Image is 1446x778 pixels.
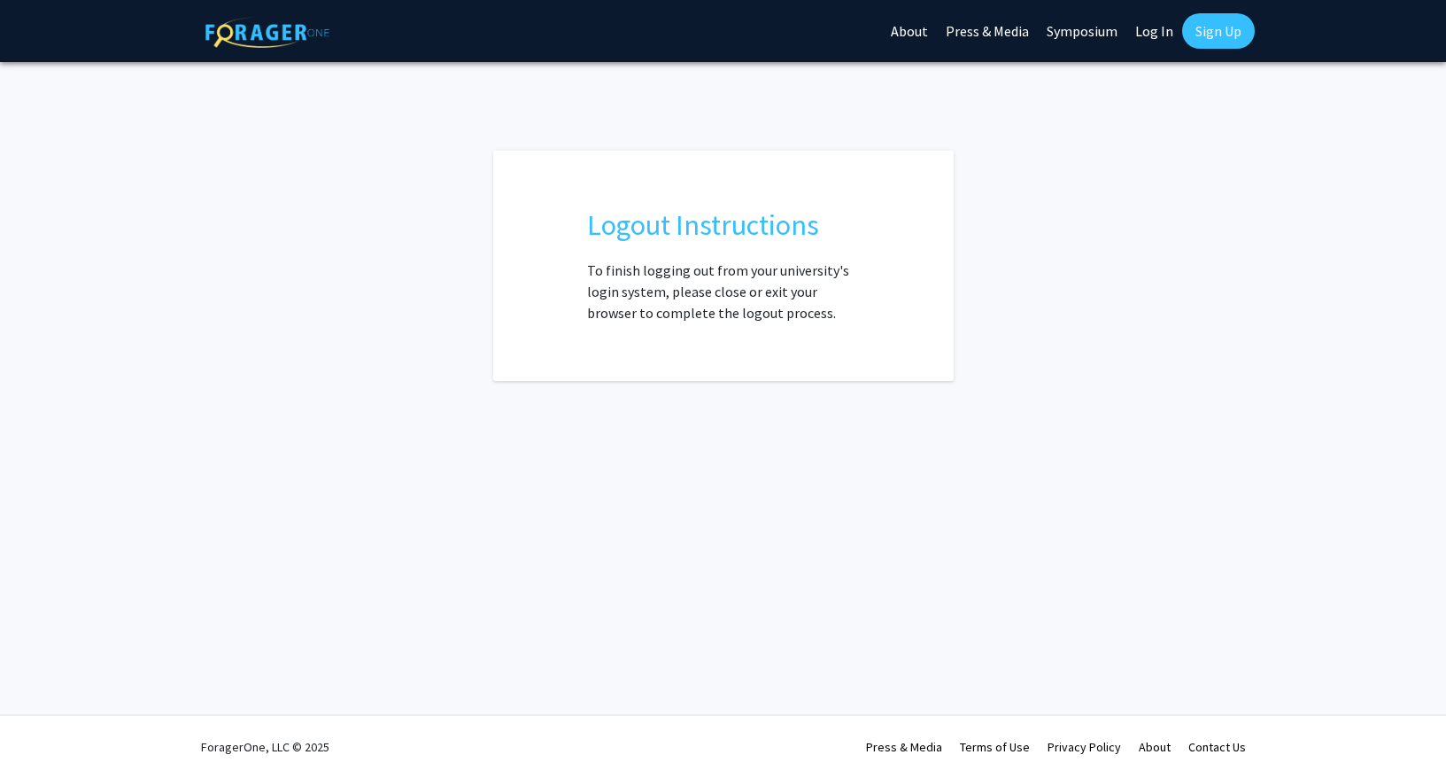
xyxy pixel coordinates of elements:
a: Privacy Policy [1048,739,1121,755]
img: ForagerOne Logo [205,17,329,48]
a: Contact Us [1188,739,1246,755]
a: Terms of Use [960,739,1030,755]
a: Sign Up [1182,13,1255,49]
a: About [1139,739,1171,755]
p: To finish logging out from your university's login system, please close or exit your browser to c... [587,260,859,323]
div: ForagerOne, LLC © 2025 [201,716,329,778]
h2: Logout Instructions [587,208,859,242]
a: Press & Media [866,739,942,755]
